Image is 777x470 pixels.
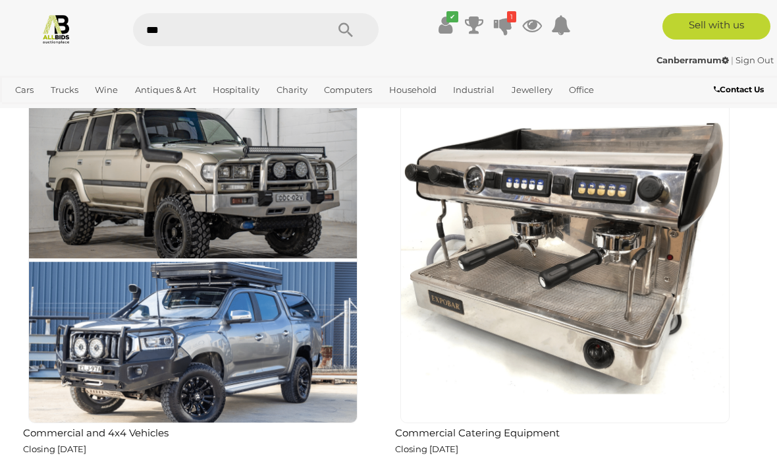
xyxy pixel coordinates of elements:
[493,13,513,37] a: 1
[731,55,734,65] span: |
[714,82,767,97] a: Contact Us
[662,13,770,40] a: Sell with us
[207,79,265,101] a: Hospitality
[506,79,558,101] a: Jewellery
[384,79,442,101] a: Household
[395,425,741,439] h2: Commercial Catering Equipment
[435,13,455,37] a: ✔
[448,79,500,101] a: Industrial
[656,55,731,65] a: Canberramum
[10,79,39,101] a: Cars
[10,101,47,123] a: Sports
[54,101,158,123] a: [GEOGRAPHIC_DATA]
[507,11,516,22] i: 1
[446,11,458,22] i: ✔
[395,442,741,457] p: Closing [DATE]
[736,55,774,65] a: Sign Out
[313,13,379,46] button: Search
[400,94,730,423] img: Commercial Catering Equipment
[714,84,764,94] b: Contact Us
[564,79,599,101] a: Office
[90,79,123,101] a: Wine
[130,79,201,101] a: Antiques & Art
[271,79,313,101] a: Charity
[319,79,377,101] a: Computers
[41,13,72,44] img: Allbids.com.au
[656,55,729,65] strong: Canberramum
[23,425,369,439] h2: Commercial and 4x4 Vehicles
[28,94,358,423] img: Commercial and 4x4 Vehicles
[45,79,84,101] a: Trucks
[23,442,369,457] p: Closing [DATE]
